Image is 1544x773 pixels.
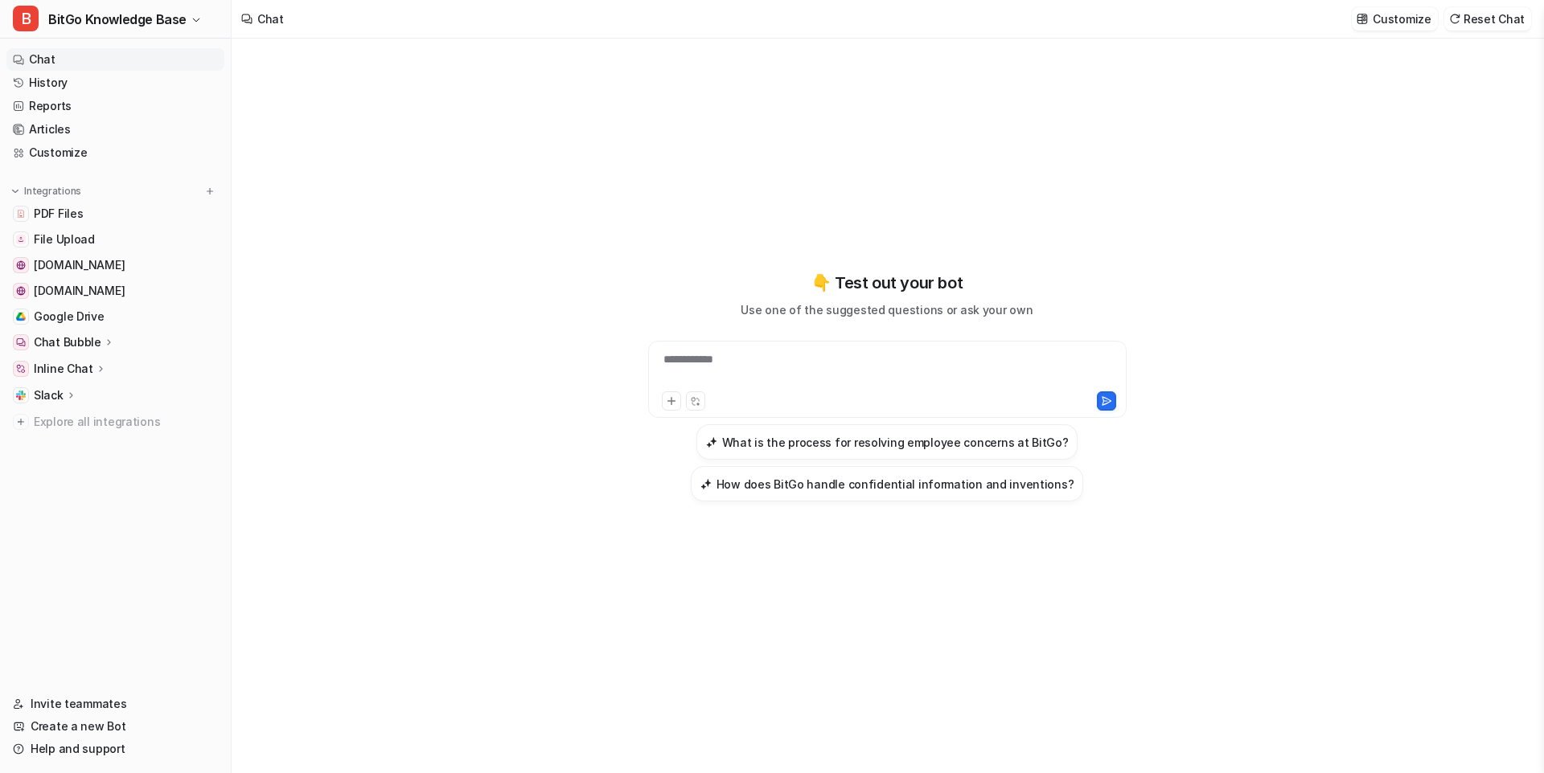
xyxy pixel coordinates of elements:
a: Create a new Bot [6,715,224,738]
h3: How does BitGo handle confidential information and inventions? [717,476,1074,493]
a: Reports [6,95,224,117]
a: Chat [6,48,224,71]
a: Articles [6,118,224,141]
a: File UploadFile Upload [6,228,224,251]
p: 👇 Test out your bot [811,271,963,295]
span: Explore all integrations [34,409,218,435]
a: Explore all integrations [6,411,224,433]
img: PDF Files [16,209,26,219]
a: Help and support [6,738,224,760]
img: File Upload [16,235,26,244]
span: [DOMAIN_NAME] [34,257,125,273]
span: B [13,6,39,31]
a: Invite teammates [6,693,224,715]
img: How does BitGo handle confidential information and inventions? [700,478,712,490]
button: What is the process for resolving employee concerns at BitGo?What is the process for resolving em... [696,424,1078,460]
a: PDF FilesPDF Files [6,202,224,225]
img: explore all integrations [13,414,29,430]
img: customize [1357,13,1368,25]
span: BitGo Knowledge Base [48,8,187,31]
img: Google Drive [16,312,26,321]
button: How does BitGo handle confidential information and inventions?How does BitGo handle confidential ... [691,466,1084,501]
img: Chat Bubble [16,337,26,347]
a: History [6,72,224,94]
img: developers.bitgo.com [16,260,26,270]
div: Chat [257,10,284,27]
p: Customize [1373,10,1431,27]
img: What is the process for resolving employee concerns at BitGo? [706,436,717,448]
a: www.bitgo.com[DOMAIN_NAME] [6,280,224,302]
span: File Upload [34,231,95,247]
p: Slack [34,387,64,403]
span: Google Drive [34,309,105,325]
img: www.bitgo.com [16,286,26,296]
img: menu_add.svg [204,186,216,197]
p: Use one of the suggested questions or ask your own [741,301,1033,318]
a: Google DriveGoogle Drive [6,305,224,328]
img: reset [1449,13,1460,25]
a: Customize [6,141,224,164]
span: PDF Files [34,206,83,222]
button: Reset Chat [1444,7,1531,31]
p: Inline Chat [34,361,93,377]
img: Inline Chat [16,364,26,374]
img: expand menu [10,186,21,197]
a: developers.bitgo.com[DOMAIN_NAME] [6,254,224,276]
span: [DOMAIN_NAME] [34,283,125,299]
p: Integrations [24,185,81,198]
img: Slack [16,391,26,400]
p: Chat Bubble [34,334,101,350]
h3: What is the process for resolving employee concerns at BitGo? [722,434,1069,451]
button: Customize [1352,7,1437,31]
button: Integrations [6,183,86,199]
